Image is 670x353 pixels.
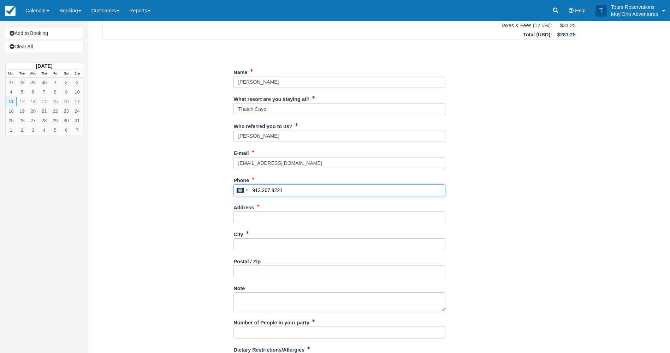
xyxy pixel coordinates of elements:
[61,78,72,87] a: 2
[557,32,576,37] span: $281.25
[38,78,49,87] a: 30
[6,87,17,97] a: 4
[17,125,28,135] a: 2
[72,116,83,125] a: 31
[28,78,38,87] a: 29
[233,174,249,184] label: Phone
[233,256,261,265] label: Postal / Zip
[575,8,586,13] span: Help
[17,106,28,116] a: 19
[28,87,38,97] a: 6
[36,63,52,69] strong: [DATE]
[50,106,61,116] a: 22
[5,28,83,39] a: Add to Booking
[61,116,72,125] a: 30
[6,106,17,116] a: 18
[50,97,61,106] a: 15
[38,70,49,78] th: Thu
[233,120,292,130] label: Who referred you to us?
[17,97,28,106] a: 12
[234,185,250,196] div: Belize: +501
[569,8,574,13] i: Help
[6,125,17,135] a: 1
[38,116,49,125] a: 28
[5,41,83,52] a: Clear All
[233,147,249,157] label: E-mail
[6,116,17,125] a: 25
[611,4,658,11] p: Tours Reservations
[538,32,549,37] span: USD
[72,125,83,135] a: 7
[102,21,553,30] td: Taxes & Fees (12.5%):
[523,32,552,37] strong: Total ( ):
[17,116,28,125] a: 26
[72,97,83,106] a: 17
[5,6,16,16] img: checkfront-main-nav-mini-logo.png
[61,70,72,78] th: Sat
[6,70,17,78] th: Mon
[233,66,247,76] label: Name
[17,87,28,97] a: 5
[17,78,28,87] a: 28
[611,11,658,18] p: Muy'Ono Adventures
[61,106,72,116] a: 23
[595,5,607,17] div: T
[38,125,49,135] a: 4
[50,70,61,78] th: Fri
[6,78,17,87] a: 27
[233,93,309,103] label: What resort are you staying at?
[72,106,83,116] a: 24
[50,87,61,97] a: 8
[50,78,61,87] a: 1
[233,317,309,327] label: Number of People in your party
[38,87,49,97] a: 7
[28,106,38,116] a: 20
[38,106,49,116] a: 21
[28,116,38,125] a: 27
[233,228,243,238] label: City
[233,202,254,211] label: Address
[61,125,72,135] a: 6
[233,282,245,292] label: Note
[6,97,17,106] a: 11
[560,23,576,28] span: $31.25
[72,70,83,78] th: Sun
[28,70,38,78] th: Wed
[28,97,38,106] a: 13
[50,116,61,125] a: 29
[61,87,72,97] a: 9
[61,97,72,106] a: 16
[50,125,61,135] a: 5
[17,70,28,78] th: Tue
[28,125,38,135] a: 3
[38,97,49,106] a: 14
[72,78,83,87] a: 3
[72,87,83,97] a: 10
